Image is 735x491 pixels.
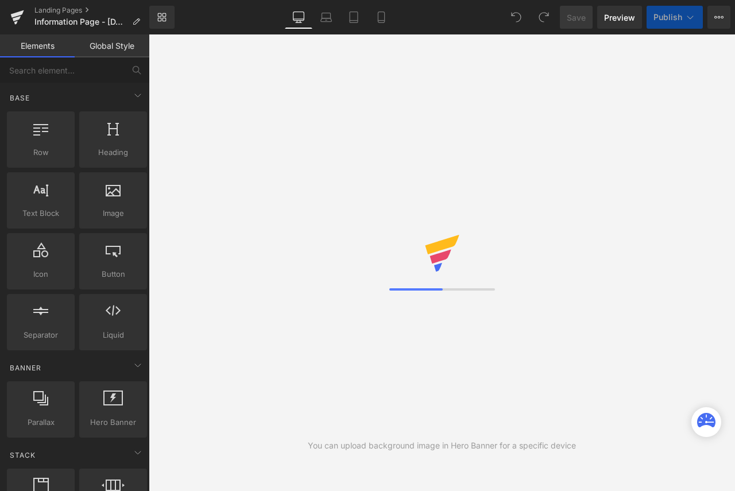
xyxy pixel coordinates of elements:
[653,13,682,22] span: Publish
[707,6,730,29] button: More
[367,6,395,29] a: Mobile
[83,146,144,158] span: Heading
[83,268,144,280] span: Button
[10,268,71,280] span: Icon
[10,207,71,219] span: Text Block
[9,362,42,373] span: Banner
[10,329,71,341] span: Separator
[285,6,312,29] a: Desktop
[149,6,175,29] a: New Library
[9,92,31,103] span: Base
[312,6,340,29] a: Laptop
[567,11,586,24] span: Save
[83,416,144,428] span: Hero Banner
[10,416,71,428] span: Parallax
[647,6,703,29] button: Publish
[604,11,635,24] span: Preview
[597,6,642,29] a: Preview
[34,17,127,26] span: Information Page - [DATE] 12:14:33
[83,329,144,341] span: Liquid
[9,450,37,461] span: Stack
[75,34,149,57] a: Global Style
[34,6,149,15] a: Landing Pages
[308,439,576,452] div: You can upload background image in Hero Banner for a specific device
[10,146,71,158] span: Row
[340,6,367,29] a: Tablet
[532,6,555,29] button: Redo
[505,6,528,29] button: Undo
[83,207,144,219] span: Image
